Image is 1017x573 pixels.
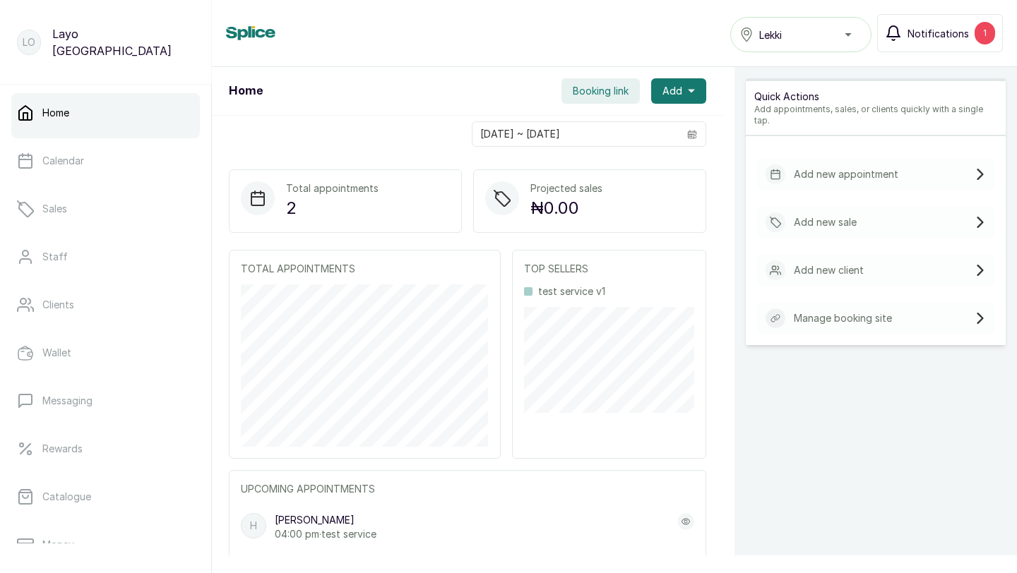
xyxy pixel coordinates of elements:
[573,84,629,98] span: Booking link
[241,482,694,496] p: UPCOMING APPOINTMENTS
[286,181,379,195] p: Total appointments
[472,122,679,146] input: Select date
[11,477,200,517] a: Catalogue
[42,154,84,168] p: Calendar
[530,195,602,221] p: ₦0.00
[42,442,83,456] p: Rewards
[42,202,67,216] p: Sales
[11,525,200,565] a: Money
[241,262,489,276] p: TOTAL APPOINTMENTS
[530,181,602,195] p: Projected sales
[975,22,995,44] div: 1
[250,519,257,533] p: H
[877,14,1003,52] button: Notifications1
[908,26,969,41] span: Notifications
[11,93,200,133] a: Home
[42,250,68,264] p: Staff
[42,346,71,360] p: Wallet
[11,141,200,181] a: Calendar
[42,106,69,120] p: Home
[524,262,694,276] p: TOP SELLERS
[759,28,782,42] span: Lekki
[662,84,682,98] span: Add
[275,527,376,541] p: 04:00 pm · test service
[11,237,200,277] a: Staff
[42,490,91,504] p: Catalogue
[229,83,263,99] h1: Home
[794,215,857,229] p: Add new sale
[754,90,997,104] p: Quick Actions
[651,78,706,104] button: Add
[11,333,200,373] a: Wallet
[286,195,379,221] p: 2
[538,284,605,298] p: test service v1
[42,394,93,408] p: Messaging
[23,35,35,49] p: LO
[794,311,892,325] p: Manage booking site
[687,129,697,139] svg: calendar
[11,189,200,229] a: Sales
[794,167,898,181] p: Add new appointment
[275,513,376,527] p: [PERSON_NAME]
[754,104,997,126] p: Add appointments, sales, or clients quickly with a single tap.
[11,429,200,469] a: Rewards
[11,381,200,421] a: Messaging
[11,285,200,325] a: Clients
[730,17,872,52] button: Lekki
[561,78,640,104] button: Booking link
[52,25,194,59] p: Layo [GEOGRAPHIC_DATA]
[42,538,74,552] p: Money
[42,298,74,312] p: Clients
[794,263,864,277] p: Add new client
